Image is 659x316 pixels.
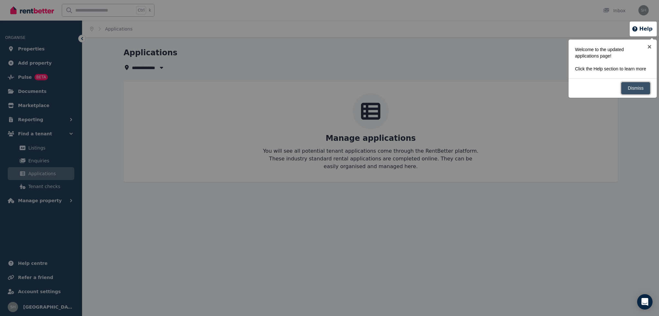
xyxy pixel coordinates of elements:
p: Click the Help section to learn more [575,66,646,72]
button: Help [632,25,653,33]
a: × [642,40,657,54]
a: Dismiss [621,82,650,95]
div: Open Intercom Messenger [637,294,653,310]
p: Welcome to the updated applications page! [575,46,646,59]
